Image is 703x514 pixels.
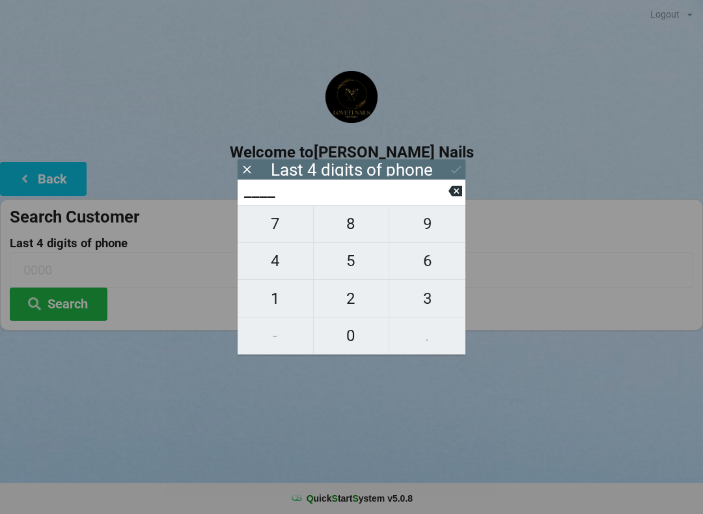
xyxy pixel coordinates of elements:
[314,322,389,349] span: 0
[238,247,313,275] span: 4
[314,280,390,317] button: 2
[271,163,433,176] div: Last 4 digits of phone
[389,280,465,317] button: 3
[238,243,314,280] button: 4
[389,247,465,275] span: 6
[314,247,389,275] span: 5
[314,243,390,280] button: 5
[389,205,465,243] button: 9
[238,205,314,243] button: 7
[389,285,465,312] span: 3
[389,243,465,280] button: 6
[314,205,390,243] button: 8
[314,318,390,355] button: 0
[314,210,389,237] span: 8
[314,285,389,312] span: 2
[389,210,465,237] span: 9
[238,280,314,317] button: 1
[238,285,313,312] span: 1
[238,210,313,237] span: 7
